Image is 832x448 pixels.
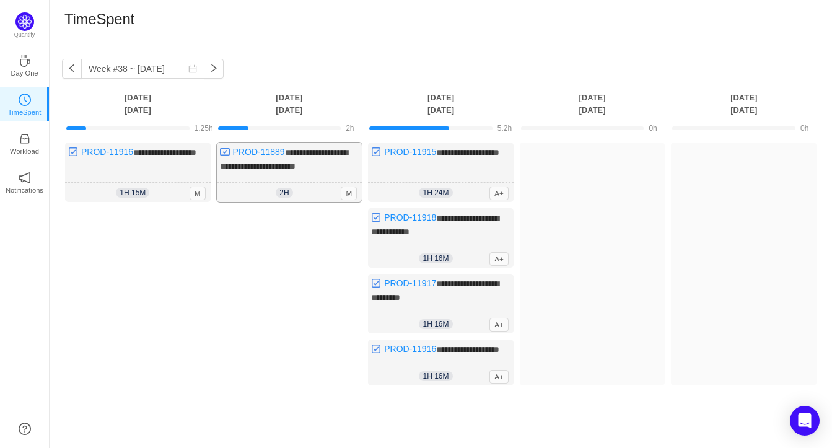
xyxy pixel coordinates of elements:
a: PROD-11915 [384,147,436,157]
p: Workload [10,146,39,157]
i: icon: calendar [188,64,197,73]
a: PROD-11916 [384,344,436,354]
input: Select a week [81,59,204,79]
div: Open Intercom Messenger [790,406,820,436]
img: 10300 [220,147,230,157]
span: A+ [489,252,509,266]
a: PROD-11918 [384,213,436,222]
a: icon: inboxWorkload [19,136,31,149]
a: icon: question-circle [19,423,31,435]
th: [DATE] [DATE] [668,91,820,116]
span: A+ [489,370,509,384]
p: TimeSpent [8,107,42,118]
th: [DATE] [DATE] [62,91,214,116]
a: PROD-11916 [81,147,133,157]
span: 1h 15m [116,188,149,198]
span: A+ [489,187,509,200]
a: icon: notificationNotifications [19,175,31,188]
th: [DATE] [DATE] [517,91,668,116]
a: PROD-11889 [233,147,285,157]
span: 0h [800,124,808,133]
span: 2h [346,124,354,133]
i: icon: coffee [19,55,31,67]
th: [DATE] [DATE] [365,91,517,116]
img: 10318 [68,147,78,157]
span: A+ [489,318,509,332]
i: icon: notification [19,172,31,184]
span: 1h 16m [419,371,452,381]
span: 0h [649,124,657,133]
th: [DATE] [DATE] [214,91,366,116]
a: icon: clock-circleTimeSpent [19,97,31,110]
i: icon: inbox [19,133,31,145]
img: Quantify [15,12,34,31]
button: icon: right [204,59,224,79]
p: Day One [11,68,38,79]
a: PROD-11917 [384,278,436,288]
span: 1h 16m [419,319,452,329]
button: icon: left [62,59,82,79]
span: 1h 24m [419,188,452,198]
span: 1.25h [195,124,213,133]
img: 10318 [371,213,381,222]
p: Notifications [6,185,43,196]
img: 10318 [371,344,381,354]
a: icon: coffeeDay One [19,58,31,71]
img: 10318 [371,147,381,157]
span: 1h 16m [419,253,452,263]
span: 2h [276,188,292,198]
span: 5.2h [497,124,512,133]
span: M [341,187,357,200]
img: 10318 [371,278,381,288]
p: Quantify [14,31,35,40]
h1: TimeSpent [64,10,134,29]
span: M [190,187,206,200]
i: icon: clock-circle [19,94,31,106]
